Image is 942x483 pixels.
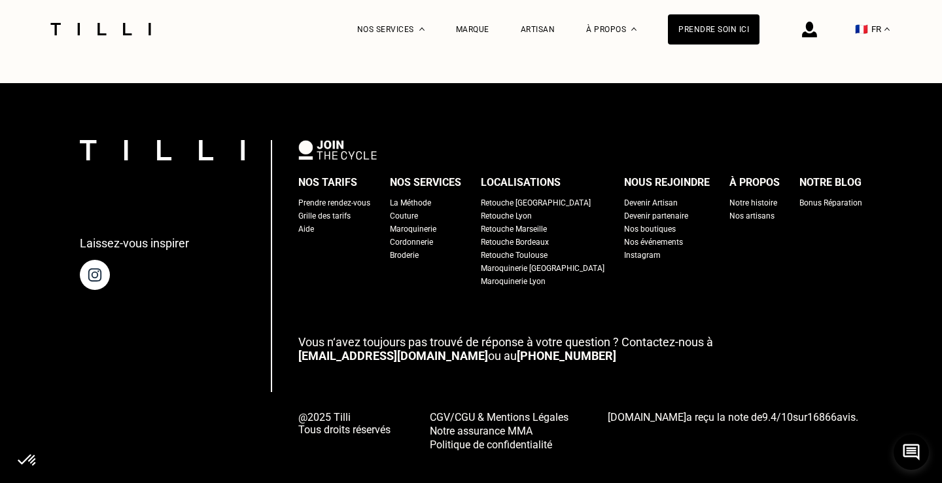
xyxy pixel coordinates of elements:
[430,410,568,423] a: CGV/CGU & Mentions Légales
[624,236,683,249] a: Nos événements
[608,411,686,423] span: [DOMAIN_NAME]
[430,437,568,451] a: Politique de confidentialité
[807,411,837,423] span: 16866
[390,223,436,236] a: Maroquinerie
[456,25,489,34] a: Marque
[419,27,425,31] img: Menu déroulant
[481,223,547,236] a: Retouche Marseille
[729,196,777,209] a: Notre histoire
[884,27,890,31] img: menu déroulant
[390,236,433,249] a: Cordonnerie
[624,209,688,223] a: Devenir partenaire
[608,411,858,423] span: a reçu la note de sur avis.
[298,411,391,423] span: @2025 Tilli
[298,173,357,192] div: Nos tarifs
[624,196,678,209] a: Devenir Artisan
[668,14,759,45] a: Prendre soin ici
[481,275,546,288] a: Maroquinerie Lyon
[729,209,775,223] a: Nos artisans
[624,249,661,262] a: Instagram
[430,438,552,451] span: Politique de confidentialité
[390,196,431,209] a: La Méthode
[390,173,461,192] div: Nos services
[762,411,793,423] span: /
[799,196,862,209] a: Bonus Réparation
[762,411,776,423] span: 9.4
[298,335,713,349] span: Vous n‘avez toujours pas trouvé de réponse à votre question ? Contactez-nous à
[781,411,793,423] span: 10
[517,349,616,363] a: [PHONE_NUMBER]
[631,27,637,31] img: Menu déroulant à propos
[481,209,532,223] a: Retouche Lyon
[430,411,568,423] span: CGV/CGU & Mentions Légales
[481,196,591,209] a: Retouche [GEOGRAPHIC_DATA]
[46,23,156,35] img: Logo du service de couturière Tilli
[298,196,370,209] a: Prendre rendez-vous
[80,236,189,250] p: Laissez-vous inspirer
[298,335,862,363] p: ou au
[799,173,862,192] div: Notre blog
[298,423,391,436] span: Tous droits réservés
[298,209,351,223] a: Grille des tarifs
[481,262,604,275] a: Maroquinerie [GEOGRAPHIC_DATA]
[390,249,419,262] a: Broderie
[855,23,868,35] span: 🇫🇷
[298,349,488,363] a: [EMAIL_ADDRESS][DOMAIN_NAME]
[390,209,418,223] a: Couture
[521,25,555,34] a: Artisan
[298,223,314,236] a: Aide
[624,223,676,236] a: Nos boutiques
[481,249,548,262] a: Retouche Toulouse
[729,173,780,192] div: À propos
[624,173,710,192] div: Nous rejoindre
[80,260,110,290] img: page instagram de Tilli une retoucherie à domicile
[430,423,568,437] a: Notre assurance MMA
[80,140,245,160] img: logo Tilli
[802,22,817,37] img: icône connexion
[430,425,532,437] span: Notre assurance MMA
[298,140,377,160] img: logo Join The Cycle
[481,173,561,192] div: Localisations
[481,236,549,249] a: Retouche Bordeaux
